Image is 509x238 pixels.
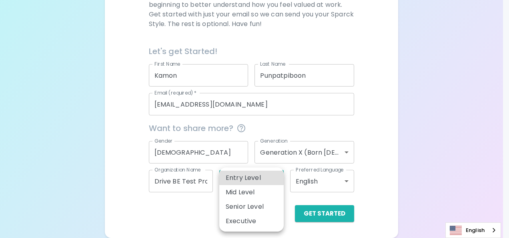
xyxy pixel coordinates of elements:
li: Entry Level [219,171,284,185]
a: English [446,223,501,238]
li: Executive [219,214,284,228]
aside: Language selected: English [445,222,501,238]
li: Mid Level [219,185,284,200]
div: Language [445,222,501,238]
li: Senior Level [219,200,284,214]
